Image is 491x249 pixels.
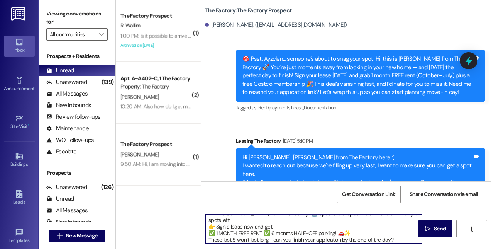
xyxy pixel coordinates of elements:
div: All Messages [46,206,88,215]
span: R. Wallim [120,22,140,29]
div: Maintenance [46,124,89,133]
span: Get Conversation Link [342,190,395,198]
a: Leads [4,188,35,208]
div: [DATE] 5:10 PM [281,137,313,145]
div: The Factory Prospect [120,140,192,148]
span: Rent/payments , [258,104,291,111]
i:  [425,226,431,232]
span: • [30,237,31,242]
div: Prospects [39,169,115,177]
button: Send [418,220,452,237]
div: All Messages [46,90,88,98]
div: Leasing The Factory [236,137,485,148]
div: Unread [46,195,74,203]
div: 1:00 PM: Is it possible to arrive to check in a little earlier than 1:30? [120,32,265,39]
button: Share Conversation via email [405,186,483,203]
div: Tagged as: [236,102,485,113]
button: New Message [49,230,106,242]
div: New Inbounds [46,101,91,109]
a: Templates • [4,226,35,247]
span: New Message [66,232,97,240]
div: Apt. A~A402~C, 1 The Factory [120,75,192,83]
span: [PERSON_NAME] [120,151,159,158]
span: • [34,85,36,90]
a: Site Visit • [4,112,35,133]
textarea: Hi! This is [PERSON_NAME] from The Factory! 🚨 Update: Our special is almost GONE—only 5 spots lef... [205,214,422,243]
div: (139) [100,76,115,88]
div: Archived on [DATE] [120,41,193,50]
div: Unread [46,67,74,75]
i:  [57,233,63,239]
span: Send [434,225,446,233]
div: Unanswered [46,183,87,191]
span: • [28,123,29,128]
label: Viewing conversations for [46,8,108,28]
span: Lease , [291,104,304,111]
button: Get Conversation Link [337,186,400,203]
a: Buildings [4,150,35,171]
div: Hi [PERSON_NAME]! [PERSON_NAME] from The Factory here :) I wanted to reach out because we're fill... [242,153,473,195]
div: Escalate [46,148,76,156]
div: The Factory Prospect [120,12,192,20]
div: (126) [99,181,115,193]
i:  [99,31,103,38]
a: Inbox [4,36,35,56]
span: Share Conversation via email [410,190,478,198]
i:  [469,226,474,232]
div: 🎯 Psst, Ayzclen… someone’s about to snag your spot! Hi, this is [PERSON_NAME] from The Factory 🚀 ... [242,55,473,96]
div: Prospects + Residents [39,52,115,60]
span: Documentation [304,104,336,111]
div: 10:20 AM: Also how do I get my parking pass, [120,103,221,110]
img: ResiDesk Logo [11,7,27,21]
div: New Inbounds [46,218,91,226]
div: WO Follow-ups [46,136,94,144]
div: Unanswered [46,78,87,86]
span: [PERSON_NAME] [120,93,159,100]
div: Review follow-ups [46,113,100,121]
div: [PERSON_NAME]. ([EMAIL_ADDRESS][DOMAIN_NAME]) [205,21,347,29]
b: The Factory: The Factory Prospect [205,7,292,15]
div: Property: The Factory [120,83,192,91]
input: All communities [50,28,95,41]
